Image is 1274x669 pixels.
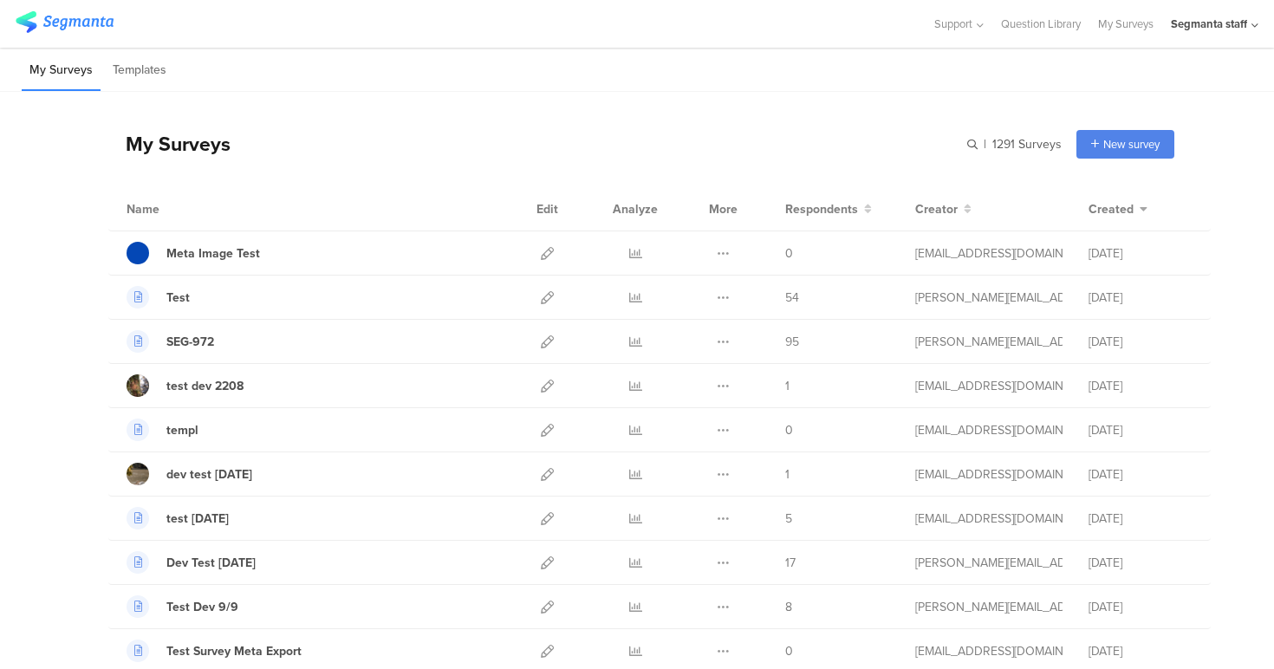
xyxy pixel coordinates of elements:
[785,554,796,572] span: 17
[127,374,244,397] a: test dev 2208
[127,200,231,218] div: Name
[127,286,190,309] a: Test
[1089,289,1193,307] div: [DATE]
[127,419,198,441] a: templ
[105,50,174,91] li: Templates
[785,200,872,218] button: Respondents
[166,465,252,484] div: dev test 9 sep 25
[915,642,1063,660] div: svyatoslav@segmanta.com
[166,510,229,528] div: test 9.9.25
[529,187,566,231] div: Edit
[1103,136,1160,153] span: New survey
[915,289,1063,307] div: raymund@segmanta.com
[1089,377,1193,395] div: [DATE]
[1089,333,1193,351] div: [DATE]
[166,642,302,660] div: Test Survey Meta Export
[166,598,238,616] div: Test Dev 9/9
[127,507,229,529] a: test [DATE]
[22,50,101,91] li: My Surveys
[785,244,793,263] span: 0
[1089,598,1193,616] div: [DATE]
[166,289,190,307] div: Test
[785,510,792,528] span: 5
[915,554,1063,572] div: riel@segmanta.com
[16,11,114,33] img: segmanta logo
[785,333,799,351] span: 95
[915,200,958,218] span: Creator
[785,377,790,395] span: 1
[1089,642,1193,660] div: [DATE]
[108,129,231,159] div: My Surveys
[1089,244,1193,263] div: [DATE]
[127,463,252,485] a: dev test [DATE]
[1089,200,1134,218] span: Created
[915,598,1063,616] div: raymund@segmanta.com
[127,242,260,264] a: Meta Image Test
[785,465,790,484] span: 1
[915,377,1063,395] div: eliran@segmanta.com
[127,551,256,574] a: Dev Test [DATE]
[127,330,214,353] a: SEG-972
[785,200,858,218] span: Respondents
[915,465,1063,484] div: eliran@segmanta.com
[166,377,244,395] div: test dev 2208
[785,421,793,439] span: 0
[785,642,793,660] span: 0
[915,510,1063,528] div: channelle@segmanta.com
[915,333,1063,351] div: raymund@segmanta.com
[609,187,661,231] div: Analyze
[1089,465,1193,484] div: [DATE]
[992,135,1062,153] span: 1291 Surveys
[166,554,256,572] div: Dev Test 9.9.25
[166,244,260,263] div: Meta Image Test
[1089,554,1193,572] div: [DATE]
[127,595,238,618] a: Test Dev 9/9
[127,640,302,662] a: Test Survey Meta Export
[1089,421,1193,439] div: [DATE]
[1171,16,1247,32] div: Segmanta staff
[705,187,742,231] div: More
[1089,510,1193,528] div: [DATE]
[1089,200,1147,218] button: Created
[934,16,972,32] span: Support
[915,200,972,218] button: Creator
[166,421,198,439] div: templ
[166,333,214,351] div: SEG-972
[785,289,799,307] span: 54
[915,244,1063,263] div: svyatoslav@segmanta.com
[981,135,989,153] span: |
[785,598,792,616] span: 8
[915,421,1063,439] div: eliran@segmanta.com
